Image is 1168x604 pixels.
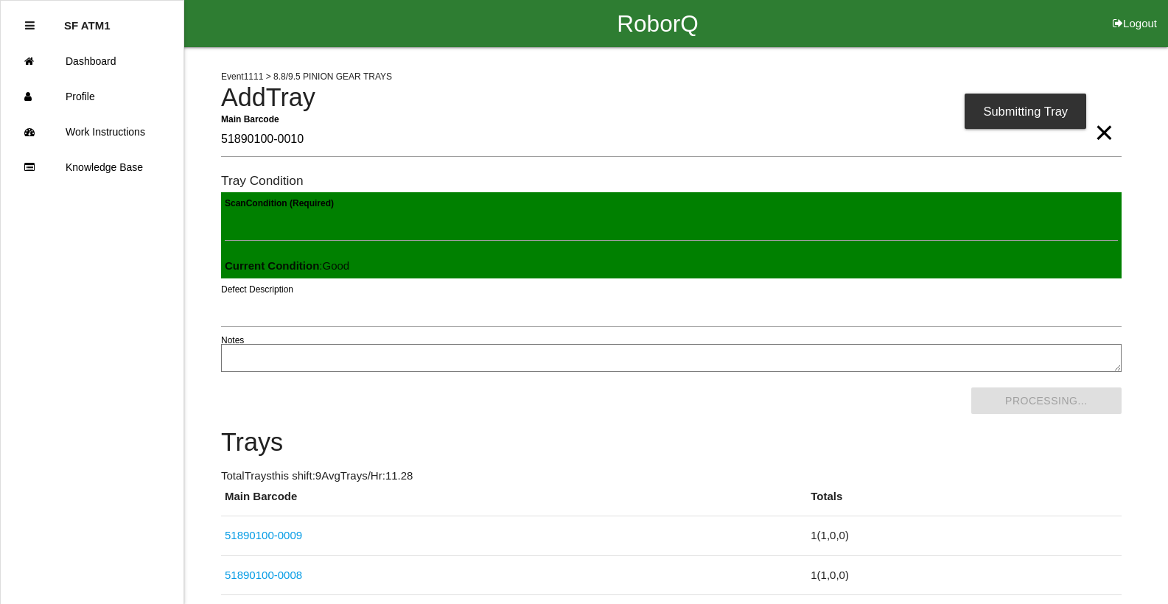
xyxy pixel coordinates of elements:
[1,150,183,185] a: Knowledge Base
[64,8,111,32] p: SF ATM1
[221,334,244,347] label: Notes
[221,113,279,124] b: Main Barcode
[225,259,319,272] b: Current Condition
[221,468,1122,485] p: Total Trays this shift: 9 Avg Trays /Hr: 11.28
[221,71,392,82] span: Event 1111 > 8.8/9.5 PINION GEAR TRAYS
[807,555,1121,595] td: 1 ( 1 , 0 , 0 )
[225,569,302,581] a: 51890100-0008
[1,43,183,79] a: Dashboard
[1,114,183,150] a: Work Instructions
[807,488,1121,516] th: Totals
[221,84,1122,112] h4: Add Tray
[225,529,302,541] a: 51890100-0009
[221,429,1122,457] h4: Trays
[225,259,349,272] span: : Good
[221,123,1122,157] input: Required
[965,94,1086,129] div: Submitting Tray
[807,516,1121,556] td: 1 ( 1 , 0 , 0 )
[221,488,807,516] th: Main Barcode
[221,174,1122,188] h6: Tray Condition
[221,283,293,296] label: Defect Description
[1094,103,1113,133] span: Clear Input
[1,79,183,114] a: Profile
[225,198,334,208] b: Scan Condition (Required)
[25,8,35,43] div: Close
